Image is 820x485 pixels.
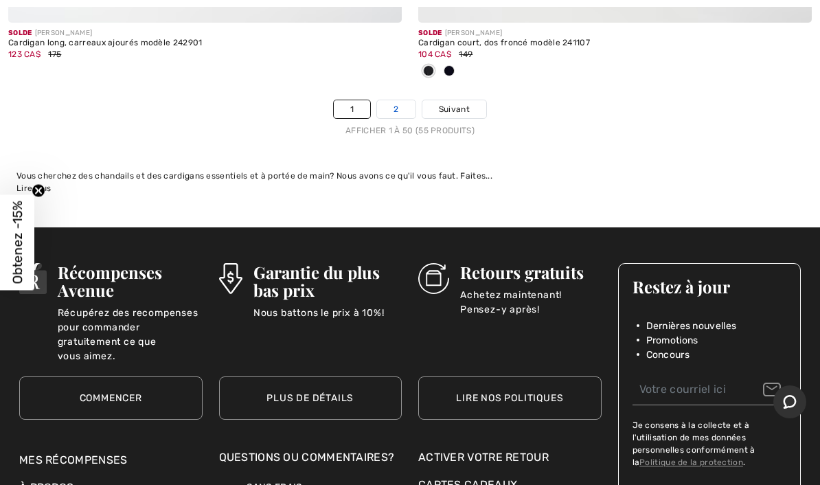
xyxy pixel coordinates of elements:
[253,306,402,333] p: Nous battons le prix à 10%!
[773,385,806,420] iframe: Ouvre un widget dans lequel vous pouvez chatter avec l’un de nos agents
[32,184,45,198] button: Close teaser
[10,201,25,284] span: Obtenez -15%
[633,374,787,405] input: Votre courriel ici
[633,419,787,469] label: Je consens à la collecte et à l'utilisation de mes données personnelles conformément à la .
[439,60,459,83] div: Midnight Blue
[253,263,402,299] h3: Garantie du plus bas prix
[418,49,451,59] span: 104 CA$
[16,183,52,193] span: Lire plus
[58,263,203,299] h3: Récompenses Avenue
[460,263,602,281] h3: Retours gratuits
[377,100,415,118] a: 2
[58,306,203,333] p: Récupérez des recompenses pour commander gratuitement ce que vous aimez.
[334,100,370,118] a: 1
[459,49,472,59] span: 149
[19,453,128,466] a: Mes récompenses
[646,319,737,333] span: Dernières nouvelles
[422,100,486,118] a: Suivant
[418,38,812,48] div: Cardigan court, dos froncé modèle 241107
[639,458,743,467] a: Politique de la protection
[418,60,439,83] div: Black
[646,333,698,348] span: Promotions
[633,278,787,295] h3: Restez à jour
[48,49,61,59] span: 175
[418,263,449,294] img: Retours gratuits
[16,170,804,182] div: Vous cherchez des chandails et des cardigans essentiels et à portée de main? Nous avons ce qu'il ...
[418,28,812,38] div: [PERSON_NAME]
[418,29,442,37] span: Solde
[8,28,402,38] div: [PERSON_NAME]
[8,29,32,37] span: Solde
[219,263,242,294] img: Garantie du plus bas prix
[8,38,402,48] div: Cardigan long, carreaux ajourés modèle 242901
[219,376,402,420] a: Plus de détails
[418,376,602,420] a: Lire nos politiques
[418,449,602,466] a: Activer votre retour
[219,449,402,473] div: Questions ou commentaires?
[439,103,470,115] span: Suivant
[19,376,203,420] a: Commencer
[8,49,41,59] span: 123 CA$
[460,288,602,315] p: Achetez maintenant! Pensez-y après!
[646,348,690,362] span: Concours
